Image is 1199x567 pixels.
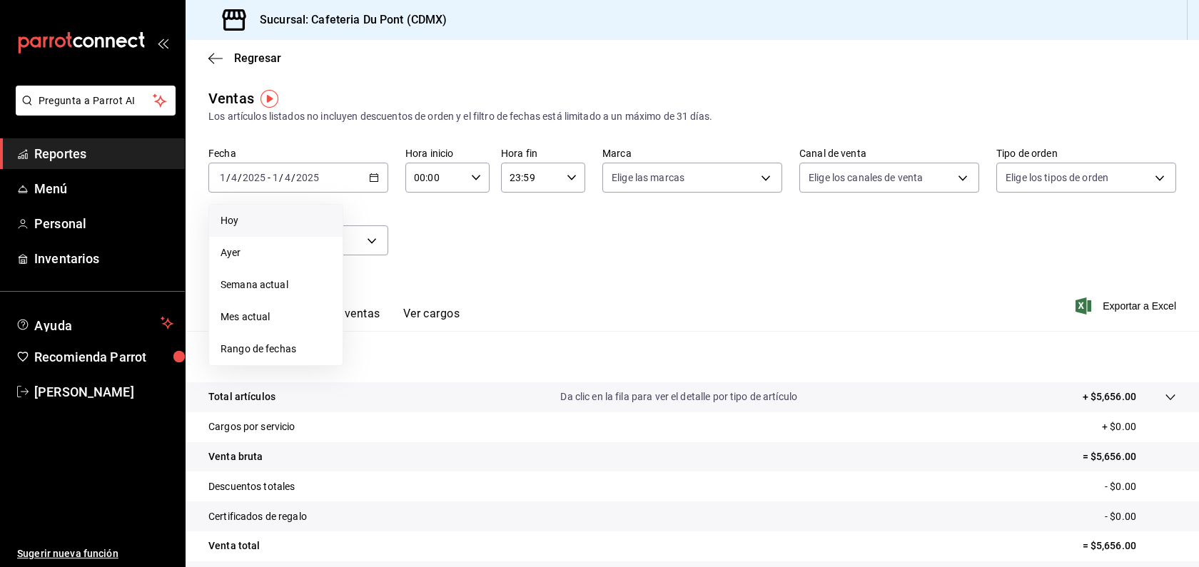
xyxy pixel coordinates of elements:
[1105,509,1176,524] p: - $0.00
[1078,297,1176,315] button: Exportar a Excel
[221,245,331,260] span: Ayer
[34,179,173,198] span: Menú
[221,213,331,228] span: Hoy
[291,172,295,183] span: /
[231,172,238,183] input: --
[1006,170,1108,185] span: Elige los tipos de orden
[324,307,380,331] button: Ver ventas
[34,214,173,233] span: Personal
[799,148,979,158] label: Canal de venta
[157,37,168,48] button: open_drawer_menu
[231,307,460,331] div: navigation tabs
[295,172,320,183] input: ----
[284,172,291,183] input: --
[1083,538,1176,553] p: = $5,656.00
[238,172,242,183] span: /
[1083,389,1136,404] p: + $5,656.00
[501,148,585,158] label: Hora fin
[208,109,1176,124] div: Los artículos listados no incluyen descuentos de orden y el filtro de fechas está limitado a un m...
[34,347,173,367] span: Recomienda Parrot
[1083,449,1176,464] p: = $5,656.00
[221,342,331,357] span: Rango de fechas
[34,315,155,332] span: Ayuda
[208,348,1176,365] p: Resumen
[208,479,295,494] p: Descuentos totales
[560,389,797,404] p: Da clic en la fila para ver el detalle por tipo de artículo
[234,51,281,65] span: Regresar
[221,310,331,325] span: Mes actual
[268,172,270,183] span: -
[219,172,226,183] input: --
[403,307,460,331] button: Ver cargos
[34,249,173,268] span: Inventarios
[612,170,684,185] span: Elige las marcas
[208,449,263,464] p: Venta bruta
[809,170,923,185] span: Elige los canales de venta
[226,172,231,183] span: /
[208,419,295,434] p: Cargos por servicio
[34,382,173,402] span: [PERSON_NAME]
[34,144,173,163] span: Reportes
[242,172,266,183] input: ----
[602,148,782,158] label: Marca
[272,172,279,183] input: --
[208,538,260,553] p: Venta total
[208,389,275,404] p: Total artículos
[996,148,1176,158] label: Tipo de orden
[208,51,281,65] button: Regresar
[405,148,490,158] label: Hora inicio
[1105,479,1176,494] p: - $0.00
[260,90,278,108] img: Tooltip marker
[279,172,283,183] span: /
[221,277,331,292] span: Semana actual
[208,88,254,109] div: Ventas
[208,509,307,524] p: Certificados de regalo
[208,148,388,158] label: Fecha
[1102,419,1176,434] p: + $0.00
[39,93,153,108] span: Pregunta a Parrot AI
[16,86,176,116] button: Pregunta a Parrot AI
[248,11,447,29] h3: Sucursal: Cafeteria Du Pont (CDMX)
[10,103,176,118] a: Pregunta a Parrot AI
[17,546,173,561] span: Sugerir nueva función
